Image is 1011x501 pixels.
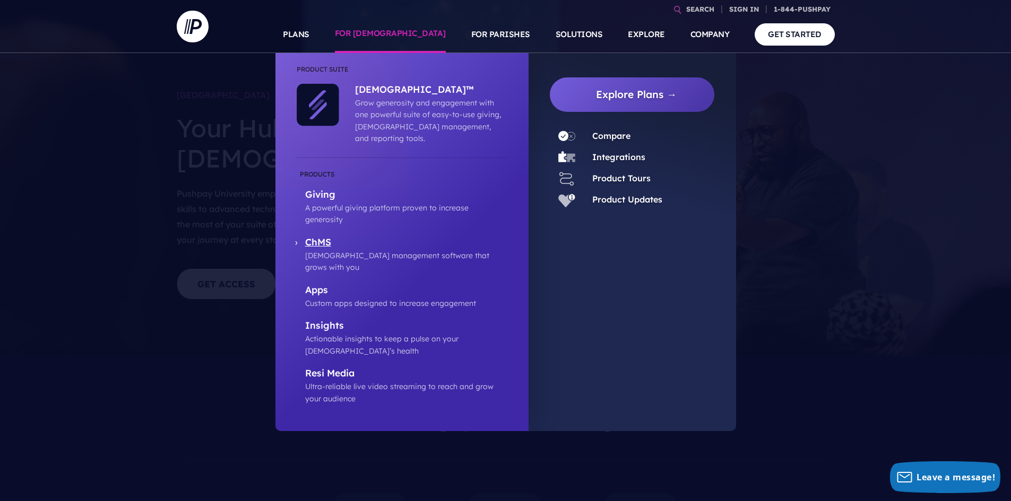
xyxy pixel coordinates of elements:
[297,64,507,84] li: Product Suite
[305,250,507,274] p: [DEMOGRAPHIC_DATA] management software that grows with you
[335,16,446,53] a: FOR [DEMOGRAPHIC_DATA]
[890,461,1000,493] button: Leave a message!
[305,320,507,333] p: Insights
[355,84,502,97] p: [DEMOGRAPHIC_DATA]™
[755,23,835,45] a: GET STARTED
[283,16,309,53] a: PLANS
[592,173,651,183] a: Product Tours
[550,191,584,208] a: Product Updates - Icon
[297,284,507,310] a: Apps Custom apps designed to increase engagement
[339,84,502,145] a: [DEMOGRAPHIC_DATA]™ Grow generosity and engagement with one powerful suite of easy-to-use giving,...
[592,194,662,205] a: Product Updates
[558,77,715,112] a: Explore Plans →
[917,471,995,483] span: Leave a message!
[558,170,575,187] img: Product Tours - Icon
[305,189,507,202] p: Giving
[550,170,584,187] a: Product Tours - Icon
[690,16,730,53] a: COMPANY
[550,149,584,166] a: Integrations - Icon
[592,130,630,141] a: Compare
[297,236,507,274] a: ChMS [DEMOGRAPHIC_DATA] management software that grows with you
[550,128,584,145] a: Compare - Icon
[305,381,507,405] p: Ultra-reliable live video streaming to reach and grow your audience
[355,97,502,145] p: Grow generosity and engagement with one powerful suite of easy-to-use giving, [DEMOGRAPHIC_DATA] ...
[305,367,507,381] p: Resi Media
[558,191,575,208] img: Product Updates - Icon
[297,169,507,226] a: Giving A powerful giving platform proven to increase generosity
[558,128,575,145] img: Compare - Icon
[305,284,507,297] p: Apps
[556,16,603,53] a: SOLUTIONS
[305,333,507,357] p: Actionable insights to keep a pulse on your [DEMOGRAPHIC_DATA]’s health
[305,297,507,309] p: Custom apps designed to increase engagement
[305,202,507,226] p: A powerful giving platform proven to increase generosity
[471,16,530,53] a: FOR PARISHES
[305,236,507,250] p: ChMS
[297,84,339,126] img: ChurchStaq™ - Icon
[297,320,507,357] a: Insights Actionable insights to keep a pulse on your [DEMOGRAPHIC_DATA]’s health
[592,152,645,162] a: Integrations
[558,149,575,166] img: Integrations - Icon
[628,16,665,53] a: EXPLORE
[297,367,507,405] a: Resi Media Ultra-reliable live video streaming to reach and grow your audience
